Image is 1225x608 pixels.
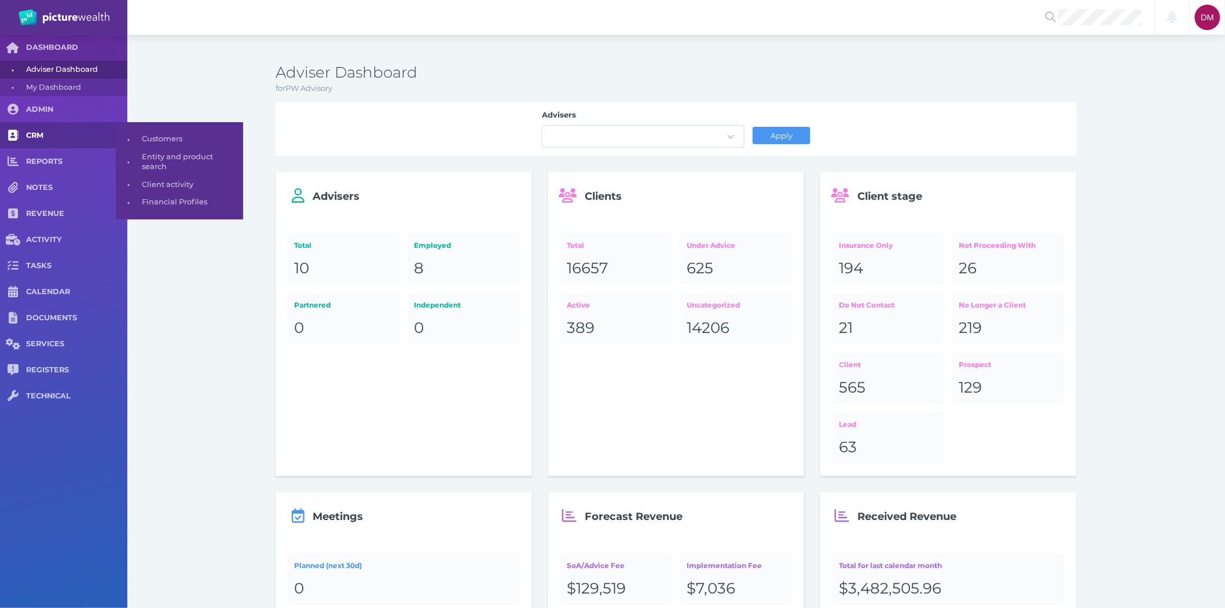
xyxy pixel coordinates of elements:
[857,190,922,203] span: Client stage
[408,233,519,284] a: Employed8
[288,233,399,284] a: Total10
[832,553,1065,605] a: Total for last calendar month$3,482,505.96
[276,83,1077,94] p: for PW Advisory
[585,510,683,523] span: Forecast Revenue
[687,318,786,338] div: 14206
[1201,13,1215,22] span: DM
[857,510,956,523] span: Received Revenue
[959,241,1036,250] span: Not Proceeding With
[839,438,938,457] div: 63
[839,318,938,338] div: 21
[959,301,1026,309] span: No Longer a Client
[26,157,127,167] span: REPORTS
[26,261,127,271] span: TASKS
[585,190,622,203] span: Clients
[839,360,861,369] span: Client
[839,579,1058,599] div: $3,482,505.96
[142,130,239,148] span: Customers
[687,579,786,599] div: $7,036
[415,301,461,309] span: Independent
[26,79,123,97] span: My Dashboard
[680,233,792,284] a: Under Advice625
[26,209,127,219] span: REVENUE
[839,259,938,279] div: 194
[1195,5,1220,30] div: Dee Molloy
[288,553,520,605] a: Planned (next 30d)0
[294,579,513,599] div: 0
[19,9,109,25] img: PW
[294,301,331,309] span: Partnered
[313,190,360,203] span: Advisers
[408,293,519,345] a: Independent0
[116,195,142,210] span: •
[294,318,393,338] div: 0
[26,235,127,245] span: ACTIVITY
[839,378,938,398] div: 565
[839,241,893,250] span: Insurance Only
[959,378,1058,398] div: 129
[116,130,243,148] a: •Customers
[753,127,810,144] button: Apply
[142,176,239,194] span: Client activity
[680,553,792,605] a: Implementation Fee$7,036
[26,105,127,115] span: ADMIN
[560,553,672,605] a: SoA/Advice Fee$129,519
[687,241,735,250] span: Under Advice
[116,193,243,211] a: •Financial Profiles
[839,420,857,428] span: Lead
[142,148,239,175] span: Entity and product search
[839,561,942,570] span: Total for last calendar month
[765,131,797,140] span: Apply
[687,259,786,279] div: 625
[116,177,142,192] span: •
[567,561,625,570] span: SoA/Advice Fee
[959,259,1058,279] div: 26
[26,287,127,297] span: CALENDAR
[294,561,362,570] span: Planned (next 30d)
[116,155,142,169] span: •
[560,293,672,345] a: Active389
[415,318,514,338] div: 0
[542,110,744,125] label: Advisers
[567,579,666,599] div: $129,519
[567,301,590,309] span: Active
[959,318,1058,338] div: 219
[142,193,239,211] span: Financial Profiles
[313,510,363,523] span: Meetings
[959,360,992,369] span: Prospect
[26,365,127,375] span: REGISTERS
[687,561,762,570] span: Implementation Fee
[415,241,452,250] span: Employed
[26,43,127,53] span: DASHBOARD
[415,259,514,279] div: 8
[839,301,895,309] span: Do Not Contact
[116,176,243,194] a: •Client activity
[288,293,399,345] a: Partnered0
[276,63,1077,83] h3: Adviser Dashboard
[26,391,127,401] span: TECHNICAL
[560,233,672,284] a: Total16657
[26,131,127,141] span: CRM
[567,241,584,250] span: Total
[294,241,311,250] span: Total
[687,301,740,309] span: Uncategorized
[294,259,393,279] div: 10
[116,132,142,146] span: •
[26,313,127,323] span: DOCUMENTS
[567,259,666,279] div: 16657
[26,339,127,349] span: SERVICES
[116,148,243,175] a: •Entity and product search
[567,318,666,338] div: 389
[26,183,127,193] span: NOTES
[26,61,123,79] span: Adviser Dashboard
